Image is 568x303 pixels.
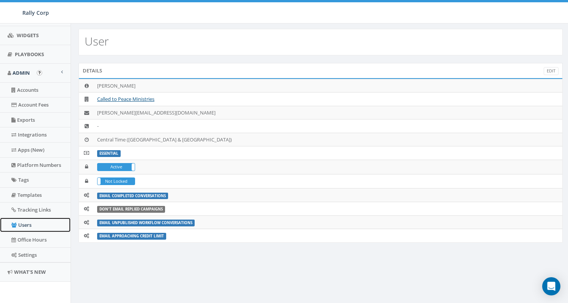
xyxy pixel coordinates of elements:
[97,150,121,157] label: ESSENTIAL
[97,193,168,199] label: Email Completed Conversations
[79,63,563,78] div: Details
[94,119,562,133] td: -
[97,220,195,226] label: Email Unpublished Workflow Conversations
[97,163,135,171] div: ActiveIn Active
[97,206,165,213] label: Don't Email Replied Campaigns
[542,277,560,295] div: Open Intercom Messenger
[22,9,49,16] span: Rally Corp
[85,35,109,47] h2: User
[14,268,46,275] span: What's New
[98,178,135,185] label: Not Locked
[97,177,135,185] div: LockedNot Locked
[544,67,559,75] a: Edit
[94,133,562,146] td: Central Time ([GEOGRAPHIC_DATA] & [GEOGRAPHIC_DATA])
[94,79,562,93] td: [PERSON_NAME]
[97,96,154,102] a: Called to Peace Ministries
[17,32,39,39] span: Widgets
[37,70,42,75] button: Open In-App Guide
[97,233,166,240] label: Email Approaching Credit Limit
[98,163,135,171] label: Active
[15,51,44,58] span: Playbooks
[94,106,562,119] td: [PERSON_NAME][EMAIL_ADDRESS][DOMAIN_NAME]
[13,69,30,76] span: Admin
